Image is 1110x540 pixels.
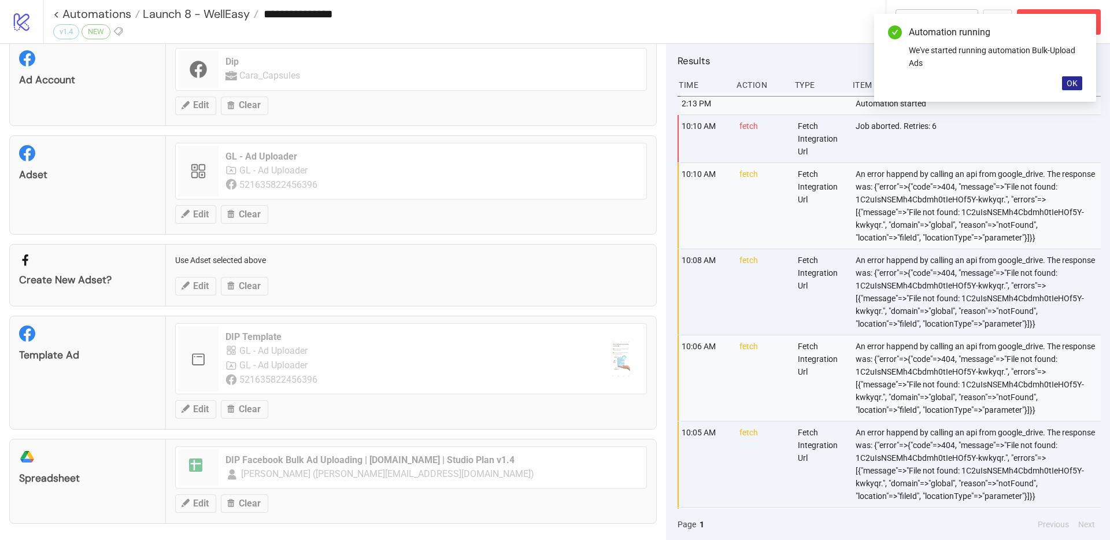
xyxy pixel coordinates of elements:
span: OK [1067,79,1078,88]
div: fetch [738,115,788,162]
span: Launch 8 - WellEasy [140,6,250,21]
div: An error happend by calling an api from google_drive. The response was: {"error"=>{"code"=>404, "... [854,421,1104,507]
div: Fetch Integration Url [797,421,846,507]
button: Previous [1034,518,1072,531]
div: 10:05 AM [680,421,730,507]
div: 10:10 AM [680,163,730,249]
div: v1.4 [53,24,79,39]
div: We've started running automation Bulk-Upload Ads [909,44,1082,69]
div: fetch [738,163,788,249]
button: 1 [696,518,708,531]
div: An error happend by calling an api from google_drive. The response was: {"error"=>{"code"=>404, "... [854,335,1104,421]
button: Abort Run [1017,9,1101,35]
div: Fetch Integration Url [797,163,846,249]
div: 10:06 AM [680,335,730,421]
div: Type [794,74,843,96]
div: 2:13 PM [680,93,730,114]
a: Launch 8 - WellEasy [140,8,258,20]
a: < Automations [53,8,140,20]
button: Next [1075,518,1098,531]
h2: Results [678,53,1101,68]
div: fetch [738,335,788,421]
button: ... [983,9,1012,35]
div: Fetch Integration Url [797,335,846,421]
span: Page [678,518,696,531]
div: Fetch Integration Url [797,249,846,335]
button: To Builder [896,9,979,35]
div: Item [852,74,1101,96]
div: An error happend by calling an api from google_drive. The response was: {"error"=>{"code"=>404, "... [854,249,1104,335]
div: Automation running [909,25,1082,39]
div: Automation started [854,93,1104,114]
div: Job aborted. Retries: 6 [854,115,1104,162]
button: OK [1062,76,1082,90]
div: Action [735,74,785,96]
div: An error happend by calling an api from google_drive. The response was: {"error"=>{"code"=>404, "... [854,163,1104,249]
span: check-circle [888,25,902,39]
div: NEW [82,24,110,39]
div: 10:10 AM [680,115,730,162]
div: Time [678,74,727,96]
div: Fetch Integration Url [797,115,846,162]
div: fetch [738,249,788,335]
div: 10:08 AM [680,249,730,335]
div: fetch [738,421,788,507]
